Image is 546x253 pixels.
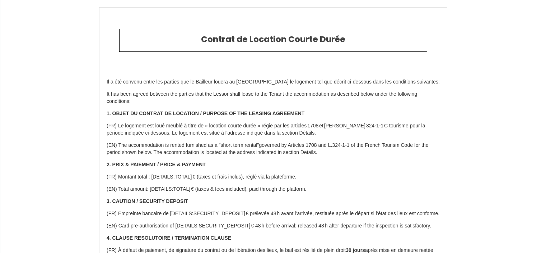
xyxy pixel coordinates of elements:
[107,91,440,105] p: It has been agreed between the parties that the Lessor shall lease to the Tenant the accommodatio...
[107,142,440,156] p: (EN) The accommodation is rented furnished as a "short term rental"governed by Articles 1708 and ...
[107,122,440,137] p: (FR) Le logement est loué meublé à titre de « location courte durée » régie par les articles 1708...
[107,210,440,217] p: (FR) Empreinte bancaire de [DETAILS:SECURITY_DEPOSIT] € prélevée 48 h avant l’arrivée, restituée ...
[107,222,440,230] p: (EN) Card pre‑authorisation of [DETAILS:SECURITY_DEPOSIT] € 48 h before arrival; released 48 h af...
[107,110,304,116] strong: 1. OBJET DU CONTRAT DE LOCATION / PURPOSE OF THE LEASING AGREEMENT
[125,35,421,45] h2: Contrat de Location Courte Durée
[107,235,231,241] strong: 4. CLAUSE RESOLUTOIRE / TERMINATION CLAUSE
[107,162,206,167] strong: 2. PRIX & PAIEMENT / PRICE & PAYMENT
[107,78,440,86] p: Il a été convenu entre les parties que le Bailleur louera au [GEOGRAPHIC_DATA] le logement tel qu...
[107,198,188,204] strong: 3. CAUTION / SECURITY DEPOSIT
[346,247,365,253] strong: 30 jours
[107,247,346,253] span: (FR) À défaut de paiement, de signature du contrat ou de libération des lieux, le bail est résili...
[107,173,440,181] p: (FR) Montant total : [DETAILS:TOTAL] € (taxes et frais inclus), réglé via la plateforme.
[107,186,440,193] p: (EN) Total amount: [DETAILS:TOTAL] € (taxes & fees included), paid through the platform.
